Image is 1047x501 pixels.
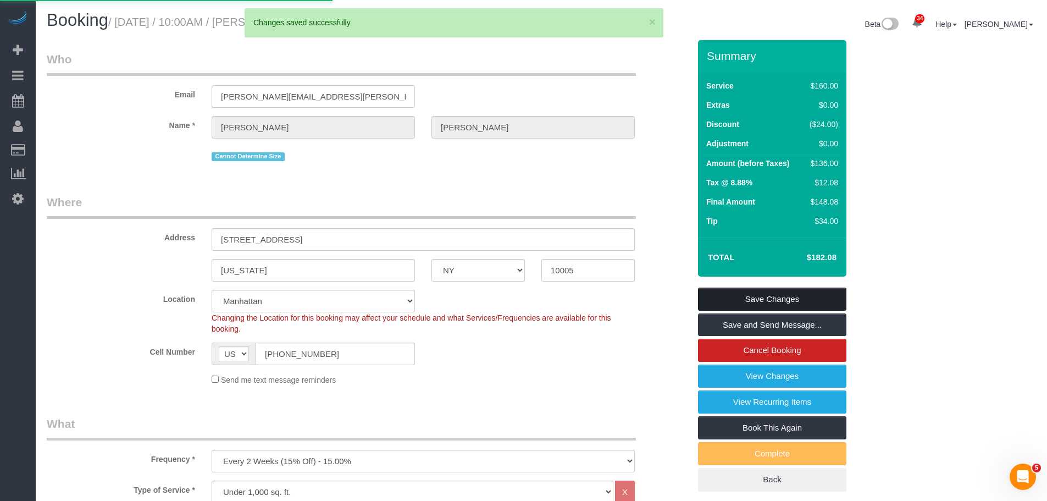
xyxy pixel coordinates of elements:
span: Changing the Location for this booking may affect your schedule and what Services/Frequencies are... [212,313,611,333]
a: View Changes [698,365,846,388]
small: / [DATE] / 10:00AM / [PERSON_NAME] [108,16,386,28]
label: Discount [706,119,739,130]
label: Amount (before Taxes) [706,158,789,169]
img: New interface [880,18,899,32]
a: [PERSON_NAME] [965,20,1033,29]
button: × [649,16,656,27]
a: Help [935,20,957,29]
span: 34 [915,14,924,23]
div: $0.00 [805,100,838,111]
div: $0.00 [805,138,838,149]
label: Email [38,85,203,100]
span: 5 [1032,464,1041,472]
input: First Name [212,116,415,139]
input: City [212,259,415,282]
span: Booking [47,10,108,30]
a: Beta [865,20,899,29]
a: Book This Again [698,416,846,439]
div: Changes saved successfully [253,17,655,28]
input: Last Name [431,116,635,139]
label: Type of Service * [38,481,203,496]
h4: $182.08 [774,253,837,262]
legend: What [47,416,636,441]
a: 34 [906,11,928,35]
legend: Where [47,194,636,219]
div: $12.08 [805,177,838,188]
label: Service [706,80,734,91]
div: $136.00 [805,158,838,169]
a: Save Changes [698,288,846,311]
a: Save and Send Message... [698,313,846,337]
label: Address [38,228,203,243]
input: Zip Code [541,259,635,282]
a: View Recurring Items [698,390,846,414]
label: Extras [706,100,730,111]
label: Tip [706,216,718,227]
iframe: Intercom live chat [1010,464,1036,490]
span: Send me text message reminders [221,376,336,384]
h3: Summary [707,49,841,62]
div: $148.08 [805,196,838,207]
input: Email [212,85,415,108]
label: Tax @ 8.88% [706,177,752,188]
legend: Who [47,51,636,76]
input: Cell Number [256,343,415,365]
div: ($24.00) [805,119,838,130]
label: Frequency * [38,450,203,465]
label: Adjustment [706,138,749,149]
span: Cannot Determine Size [212,152,285,161]
a: Back [698,468,846,491]
label: Name * [38,116,203,131]
label: Final Amount [706,196,755,207]
img: Automaid Logo [7,11,29,26]
div: $34.00 [805,216,838,227]
label: Cell Number [38,343,203,357]
a: Cancel Booking [698,339,846,362]
div: $160.00 [805,80,838,91]
strong: Total [708,252,735,262]
label: Location [38,290,203,305]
